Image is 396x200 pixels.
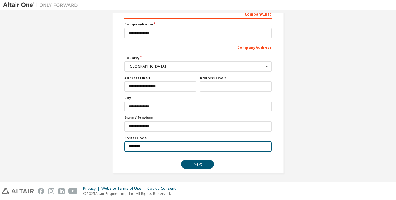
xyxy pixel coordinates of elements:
[124,75,196,80] label: Address Line 1
[83,186,101,191] div: Privacy
[124,95,272,100] label: City
[124,22,272,27] label: Company Name
[68,188,78,194] img: youtube.svg
[124,56,272,61] label: Country
[101,186,147,191] div: Website Terms of Use
[2,188,34,194] img: altair_logo.svg
[3,2,81,8] img: Altair One
[48,188,54,194] img: instagram.svg
[83,191,179,196] p: © 2025 Altair Engineering, Inc. All Rights Reserved.
[200,75,272,80] label: Address Line 2
[124,9,272,19] div: Company Info
[124,115,272,120] label: State / Province
[58,188,65,194] img: linkedin.svg
[147,186,179,191] div: Cookie Consent
[124,135,272,140] label: Postal Code
[181,160,214,169] button: Next
[38,188,44,194] img: facebook.svg
[124,42,272,52] div: Company Address
[129,65,264,68] div: [GEOGRAPHIC_DATA]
